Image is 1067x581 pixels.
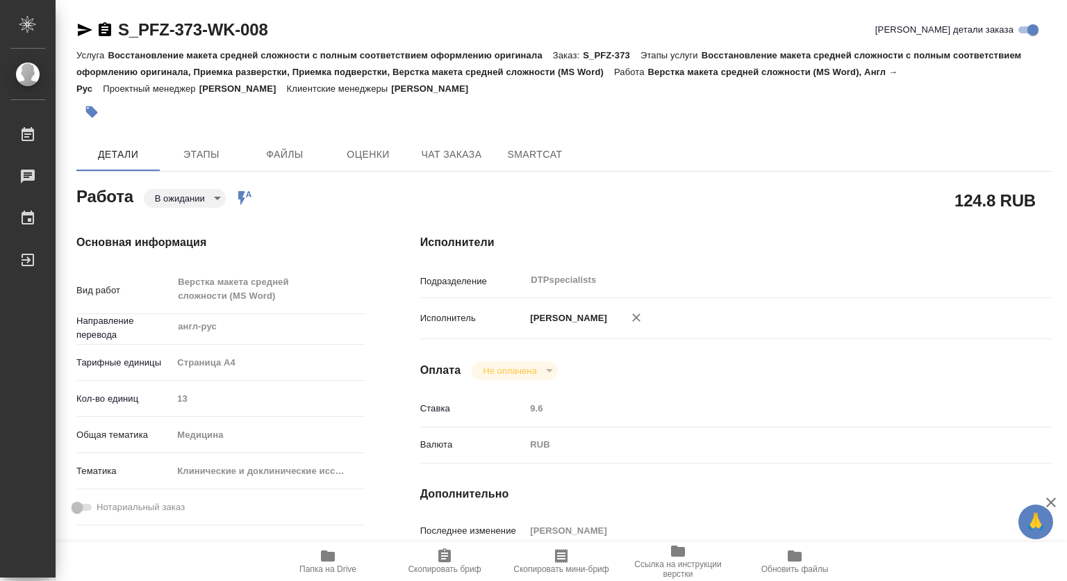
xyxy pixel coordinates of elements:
[1024,507,1048,537] span: 🙏
[76,22,93,38] button: Скопировать ссылку для ЯМессенджера
[76,464,172,478] p: Тематика
[97,500,185,514] span: Нотариальный заказ
[335,146,402,163] span: Оценки
[1018,505,1053,539] button: 🙏
[144,189,226,208] div: В ожидании
[76,428,172,442] p: Общая тематика
[620,542,736,581] button: Ссылка на инструкции верстки
[97,22,113,38] button: Скопировать ссылку
[251,146,318,163] span: Файлы
[172,423,364,447] div: Медицина
[761,564,829,574] span: Обновить файлы
[172,459,364,483] div: Клинические и доклинические исследования
[199,83,287,94] p: [PERSON_NAME]
[736,542,853,581] button: Обновить файлы
[420,402,526,416] p: Ставка
[76,234,365,251] h4: Основная информация
[408,564,481,574] span: Скопировать бриф
[172,388,364,409] input: Пустое поле
[420,438,526,452] p: Валюта
[108,50,552,60] p: Восстановление макета средней сложности с полным соответствием оформлению оригинала
[525,311,607,325] p: [PERSON_NAME]
[76,392,172,406] p: Кол-во единиц
[420,524,526,538] p: Последнее изменение
[103,83,199,94] p: Проектный менеджер
[525,398,999,418] input: Пустое поле
[472,361,557,380] div: В ожидании
[85,146,151,163] span: Детали
[640,50,702,60] p: Этапы услуги
[118,20,268,39] a: S_PFZ-373-WK-008
[525,521,999,541] input: Пустое поле
[614,67,648,77] p: Работа
[502,146,568,163] span: SmartCat
[420,311,526,325] p: Исполнитель
[76,314,172,342] p: Направление перевода
[76,50,108,60] p: Услуга
[299,564,356,574] span: Папка на Drive
[513,564,609,574] span: Скопировать мини-бриф
[76,356,172,370] p: Тарифные единицы
[420,362,461,379] h4: Оплата
[386,542,503,581] button: Скопировать бриф
[391,83,479,94] p: [PERSON_NAME]
[287,83,392,94] p: Клиентские менеджеры
[420,234,1052,251] h4: Исполнители
[628,559,728,579] span: Ссылка на инструкции верстки
[76,97,107,127] button: Добавить тэг
[168,146,235,163] span: Этапы
[420,486,1052,502] h4: Дополнительно
[875,23,1014,37] span: [PERSON_NAME] детали заказа
[418,146,485,163] span: Чат заказа
[76,284,172,297] p: Вид работ
[954,188,1036,212] h2: 124.8 RUB
[583,50,640,60] p: S_PFZ-373
[270,542,386,581] button: Папка на Drive
[151,193,209,204] button: В ожидании
[479,365,540,377] button: Не оплачена
[503,542,620,581] button: Скопировать мини-бриф
[525,433,999,457] div: RUB
[76,183,133,208] h2: Работа
[420,275,526,288] p: Подразделение
[172,351,364,375] div: Страница А4
[621,302,652,333] button: Удалить исполнителя
[553,50,583,60] p: Заказ:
